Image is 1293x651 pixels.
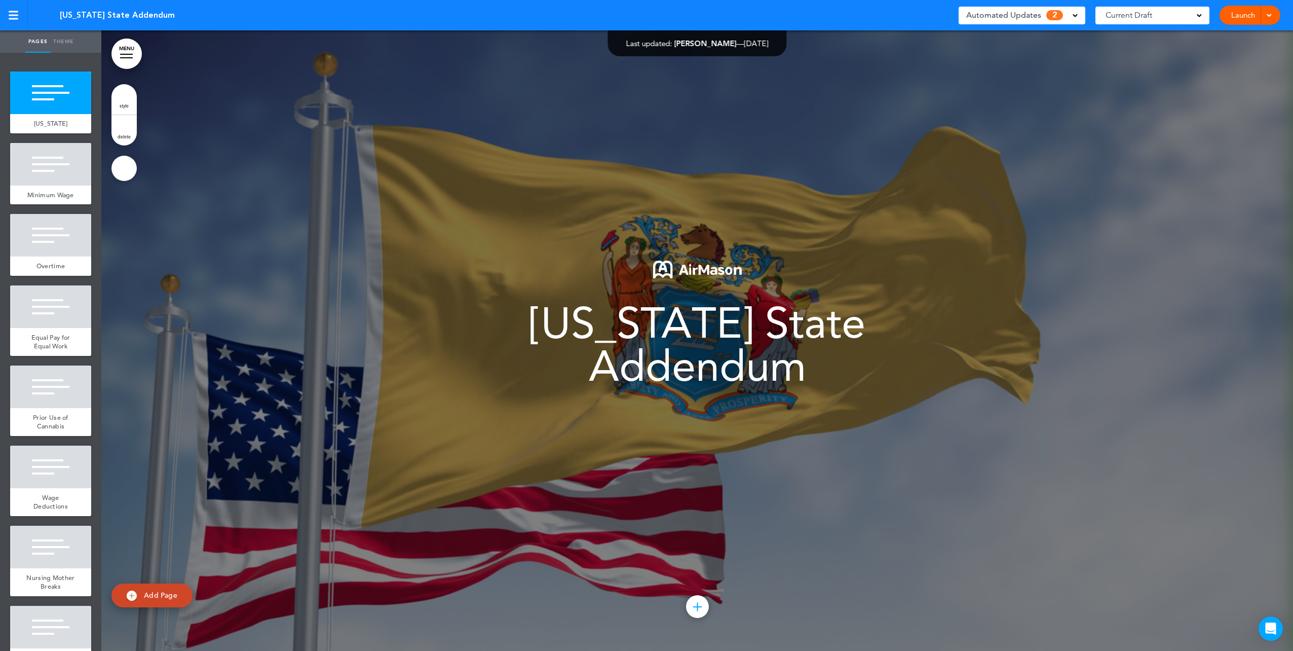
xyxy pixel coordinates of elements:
span: 2 [1046,10,1063,20]
div: Open Intercom Messenger [1259,617,1283,641]
span: Overtime [36,262,65,270]
a: Prior Use of Cannabis [10,408,91,436]
img: 1722553576973-Airmason_logo_White.png [653,261,742,278]
a: Theme [51,30,76,53]
a: Nursing Mother Breaks [10,568,91,596]
span: Wage Deductions [33,493,68,511]
a: Add Page [111,584,193,607]
span: Last updated: [626,39,672,48]
a: Minimum Wage [10,186,91,205]
span: [PERSON_NAME] [674,39,737,48]
span: [US_STATE] State Addendum [60,10,175,21]
span: [DATE] [744,39,769,48]
a: Launch [1227,6,1259,25]
span: Minimum Wage [27,191,74,199]
span: Equal Pay for Equal Work [31,333,70,351]
img: add.svg [127,591,137,601]
span: Prior Use of Cannabis [33,413,68,431]
a: Equal Pay for Equal Work [10,328,91,356]
span: delete [118,133,131,139]
span: [US_STATE] [34,119,68,128]
span: style [120,102,129,108]
span: Add Page [144,591,177,600]
a: [US_STATE] [10,114,91,133]
a: Wage Deductions [10,488,91,516]
span: Current Draft [1106,8,1152,22]
div: — [626,40,769,47]
span: Nursing Mother Breaks [26,573,74,591]
a: Overtime [10,257,91,276]
a: delete [111,115,137,146]
a: Pages [25,30,51,53]
a: MENU [111,39,142,69]
a: style [111,84,137,115]
span: [US_STATE] State Addendum [529,298,865,391]
span: Automated Updates [966,8,1041,22]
